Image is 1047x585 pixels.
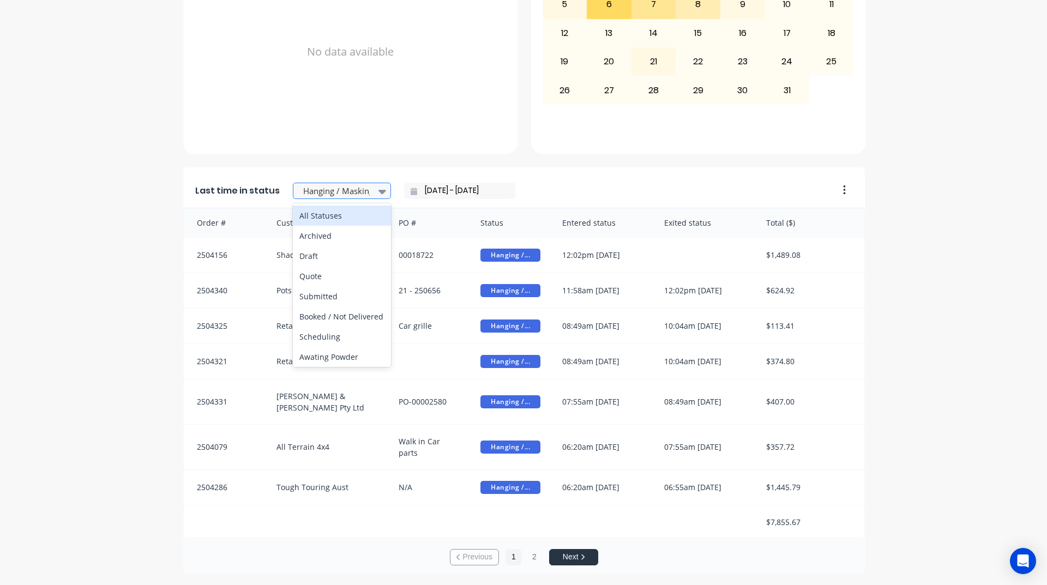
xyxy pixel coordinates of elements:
button: Next [549,549,598,565]
div: 25 [810,48,853,75]
div: [PERSON_NAME] & [PERSON_NAME] Pty Ltd [266,379,388,424]
div: 07:55am [DATE] [551,379,653,424]
div: 30 [721,76,765,104]
div: 12:02pm [DATE] [653,273,755,308]
div: All Terrain 4x4 [266,425,388,469]
div: 12 [543,20,587,47]
div: PO # [388,208,470,237]
div: 11:58am [DATE] [551,273,653,308]
div: N/A [388,470,470,505]
div: 24 [765,48,809,75]
div: 20 [587,48,631,75]
div: 2504325 [184,309,266,343]
span: Hanging /... [480,441,540,454]
div: Exited status [653,208,755,237]
div: 27 [587,76,631,104]
div: 21 [632,48,676,75]
div: 10:04am [DATE] [653,344,755,379]
div: 17 [765,20,809,47]
button: Previous [450,549,499,565]
div: Submitted [293,286,391,306]
div: 21 - 250656 [388,273,470,308]
div: 13 [587,20,631,47]
div: Shade Factor [266,238,388,273]
div: $407.00 [755,379,864,424]
div: 08:49am [DATE] [551,344,653,379]
div: Entered status [551,208,653,237]
span: Hanging /... [480,249,540,262]
div: 2504340 [184,273,266,308]
input: Filter by date [417,183,511,199]
div: 07:55am [DATE] [653,425,755,469]
button: 2 [526,549,543,565]
div: 28 [632,76,676,104]
div: Status [470,208,551,237]
div: Retail Customers [266,344,388,379]
div: Total ($) [755,208,864,237]
div: 2504079 [184,425,266,469]
div: Order # [184,208,266,237]
div: 12:02pm [DATE] [551,238,653,273]
span: Hanging /... [480,395,540,408]
div: 14 [632,20,676,47]
span: Hanging /... [480,481,540,494]
div: Booked / Not Delivered [293,306,391,327]
div: 2504156 [184,238,266,273]
div: PO-00002580 [388,379,470,424]
div: Car grille [388,309,470,343]
div: 06:20am [DATE] [551,470,653,505]
div: 19 [543,48,587,75]
div: 16 [721,20,765,47]
div: $624.92 [755,273,864,308]
div: $113.41 [755,309,864,343]
div: Tough Touring Aust [266,470,388,505]
div: 08:49am [DATE] [551,309,653,343]
div: Awating Powder [293,347,391,367]
div: Open Intercom Messenger [1010,548,1036,574]
span: Hanging /... [480,355,540,368]
div: Draft [293,246,391,266]
div: 15 [676,20,720,47]
div: 18 [810,20,853,47]
span: Last time in status [195,184,280,197]
div: 06:55am [DATE] [653,470,755,505]
div: 06:20am [DATE] [551,425,653,469]
button: 1 [506,549,522,565]
div: Quote [293,266,391,286]
div: All Statuses [293,206,391,226]
span: Hanging /... [480,319,540,333]
div: $1,445.79 [755,470,864,505]
div: 2504331 [184,379,266,424]
div: 2504286 [184,470,266,505]
div: Pots R Us [266,273,388,308]
div: 22 [676,48,720,75]
div: Retail Customers [266,309,388,343]
div: $7,855.67 [755,505,864,539]
div: 00018722 [388,238,470,273]
div: Archived [293,226,391,246]
div: 29 [676,76,720,104]
div: 23 [721,48,765,75]
div: 08:49am [DATE] [653,379,755,424]
div: $357.72 [755,425,864,469]
div: 10:04am [DATE] [653,309,755,343]
div: Scheduling [293,327,391,347]
span: Hanging /... [480,284,540,297]
div: Customer [266,208,388,237]
div: 31 [765,76,809,104]
div: Walk in Car parts [388,425,470,469]
div: $374.80 [755,344,864,379]
div: 2504321 [184,344,266,379]
div: $1,489.08 [755,238,864,273]
div: 26 [543,76,587,104]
